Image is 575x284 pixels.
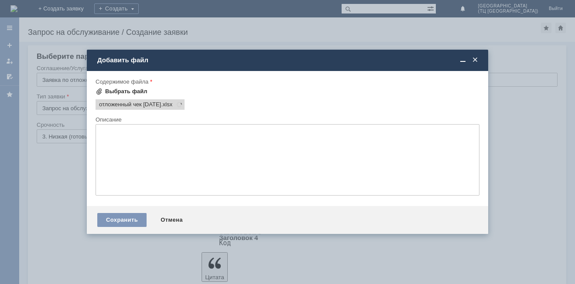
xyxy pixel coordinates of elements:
div: Выбрать файл [105,88,147,95]
span: отложенный чек 09.09.2025.xlsx [161,101,172,108]
span: отложенный чек 09.09.2025.xlsx [99,101,161,108]
span: Закрыть [471,56,479,64]
span: Свернуть (Ctrl + M) [459,56,467,64]
div: Описание [96,117,478,122]
div: Содержимое файла [96,79,478,85]
div: Добавить файл [97,56,479,64]
div: Добрый вечер! В программе есть отложенный чек, просьба удалить. [GEOGRAPHIC_DATA]. [3,3,127,24]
